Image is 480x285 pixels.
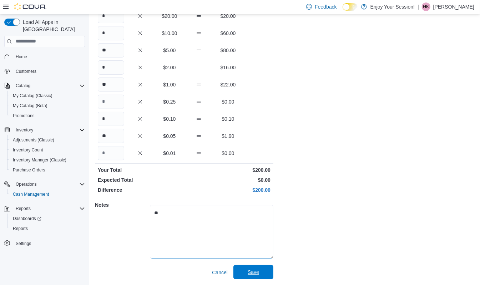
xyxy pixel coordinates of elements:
[13,113,35,119] span: Promotions
[7,155,88,165] button: Inventory Manager (Classic)
[98,146,124,160] input: Quantity
[98,77,124,92] input: Quantity
[186,176,271,184] p: $0.00
[10,146,46,154] a: Inventory Count
[10,166,48,174] a: Purchase Orders
[433,2,474,11] p: [PERSON_NAME]
[10,136,57,144] a: Adjustments (Classic)
[95,198,148,212] h5: Notes
[10,214,44,223] a: Dashboards
[215,30,241,37] p: $60.00
[10,146,85,154] span: Inventory Count
[13,126,85,134] span: Inventory
[7,145,88,155] button: Inventory Count
[10,224,31,233] a: Reports
[7,91,88,101] button: My Catalog (Classic)
[215,81,241,88] p: $22.00
[422,2,430,11] div: Harpreet Kaur
[98,176,183,184] p: Expected Total
[13,81,33,90] button: Catalog
[98,9,124,23] input: Quantity
[20,19,85,33] span: Load All Apps in [GEOGRAPHIC_DATA]
[215,64,241,71] p: $16.00
[1,204,88,214] button: Reports
[156,12,183,20] p: $20.00
[315,3,337,10] span: Feedback
[13,239,85,247] span: Settings
[14,3,46,10] img: Cova
[370,2,415,11] p: Enjoy Your Session!
[10,156,85,164] span: Inventory Manager (Classic)
[13,191,49,197] span: Cash Management
[16,83,30,89] span: Catalog
[156,81,183,88] p: $1.00
[248,269,259,276] span: Save
[98,60,124,75] input: Quantity
[16,127,33,133] span: Inventory
[16,206,31,211] span: Reports
[10,224,85,233] span: Reports
[10,111,85,120] span: Promotions
[156,98,183,105] p: $0.25
[98,186,183,194] p: Difference
[13,126,36,134] button: Inventory
[13,167,45,173] span: Purchase Orders
[1,179,88,189] button: Operations
[215,132,241,140] p: $1.90
[215,98,241,105] p: $0.00
[13,180,40,189] button: Operations
[98,26,124,40] input: Quantity
[156,47,183,54] p: $5.00
[7,111,88,121] button: Promotions
[343,3,358,11] input: Dark Mode
[13,67,85,76] span: Customers
[10,101,85,110] span: My Catalog (Beta)
[16,54,27,60] span: Home
[13,180,85,189] span: Operations
[16,241,31,246] span: Settings
[215,115,241,122] p: $0.10
[13,204,34,213] button: Reports
[7,165,88,175] button: Purchase Orders
[215,150,241,157] p: $0.00
[10,190,52,199] a: Cash Management
[233,265,273,279] button: Save
[215,47,241,54] p: $80.00
[13,239,34,248] a: Settings
[186,186,271,194] p: $200.00
[13,81,85,90] span: Catalog
[98,95,124,109] input: Quantity
[13,157,66,163] span: Inventory Manager (Classic)
[13,216,41,221] span: Dashboards
[7,214,88,224] a: Dashboards
[1,125,88,135] button: Inventory
[98,43,124,57] input: Quantity
[98,112,124,126] input: Quantity
[13,226,28,231] span: Reports
[98,129,124,143] input: Quantity
[1,238,88,248] button: Settings
[4,49,85,267] nav: Complex example
[13,93,52,99] span: My Catalog (Classic)
[10,101,50,110] a: My Catalog (Beta)
[1,51,88,62] button: Home
[10,136,85,144] span: Adjustments (Classic)
[209,265,231,280] button: Cancel
[7,135,88,145] button: Adjustments (Classic)
[13,137,54,143] span: Adjustments (Classic)
[423,2,429,11] span: HK
[156,132,183,140] p: $0.05
[156,115,183,122] p: $0.10
[7,224,88,234] button: Reports
[13,103,47,109] span: My Catalog (Beta)
[215,12,241,20] p: $20.00
[13,52,30,61] a: Home
[186,166,271,174] p: $200.00
[156,64,183,71] p: $2.00
[10,214,85,223] span: Dashboards
[1,81,88,91] button: Catalog
[212,269,228,276] span: Cancel
[13,52,85,61] span: Home
[7,189,88,199] button: Cash Management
